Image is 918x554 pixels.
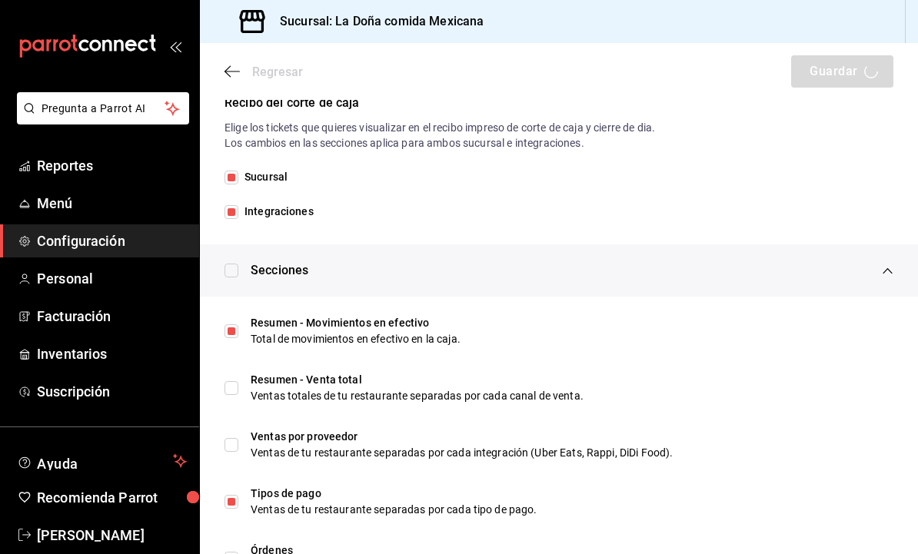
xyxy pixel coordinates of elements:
div: Resumen - Movimientos en efectivo [251,315,893,331]
span: Facturación [37,306,187,327]
span: Reportes [37,155,187,176]
span: Secciones [251,261,308,280]
span: Suscripción [37,381,187,402]
span: Ayuda [37,452,167,470]
div: Ventas de tu restaurante separadas por cada tipo de pago. [251,502,893,518]
div: Ventas totales de tu restaurante separadas por cada canal de venta. [251,388,893,404]
h3: Sucursal: La Doña comida Mexicana [268,12,484,31]
span: Pregunta a Parrot AI [42,101,165,117]
span: Integraciones [238,204,314,220]
button: open_drawer_menu [169,40,181,52]
span: [PERSON_NAME] [37,525,187,546]
span: Menú [37,193,187,214]
p: Elige los tickets que quieres visualizar en el recibo impreso de corte de caja y cierre de dia. L... [225,120,893,151]
a: Pregunta a Parrot AI [11,111,189,128]
span: Sucursal [238,169,288,185]
div: Ventas por proveedor [251,429,893,445]
span: Personal [37,268,187,289]
span: Configuración [37,231,187,251]
div: Resumen - Venta total [251,372,893,388]
span: Inventarios [37,343,187,364]
span: Recomienda Parrot [37,487,187,508]
div: Ventas de tu restaurante separadas por cada integración (Uber Eats, Rappi, DiDi Food). [251,445,893,461]
button: Pregunta a Parrot AI [17,92,189,124]
div: Tipos de pago [251,486,893,502]
h6: Recibo del corte de caja [225,92,893,114]
div: Total de movimientos en efectivo en la caja. [251,331,893,347]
